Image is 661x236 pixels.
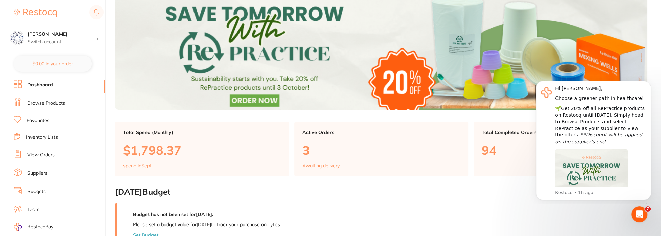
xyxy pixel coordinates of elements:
h2: [DATE] Budget [115,187,647,197]
strong: Budget has not been set for [DATE] . [133,211,213,217]
p: Awaiting delivery [302,163,340,168]
p: Please set a budget value for [DATE] to track your purchase analytics. [133,222,281,227]
span: RestocqPay [27,223,53,230]
iframe: Intercom notifications message [526,75,661,204]
a: RestocqPay [14,223,53,231]
button: $0.00 in your order [14,56,92,72]
a: Budgets [27,188,46,195]
p: 94 [482,143,639,157]
a: Dashboard [27,82,53,88]
a: Team [27,206,39,213]
p: Active Orders [302,130,460,135]
a: Restocq Logo [14,5,57,21]
a: Inventory Lists [26,134,58,141]
img: RestocqPay [14,223,22,231]
iframe: Intercom live chat [631,206,647,222]
a: Active Orders3Awaiting delivery [294,122,468,176]
p: Switch account [28,39,96,45]
p: spend in Sept [123,163,152,168]
h4: Eumundi Dental [28,31,96,38]
a: Suppliers [27,170,47,177]
a: Browse Products [27,100,65,107]
p: $1,798.37 [123,143,281,157]
a: Total Spend (Monthly)$1,798.37spend inSept [115,122,289,176]
p: Total Spend (Monthly) [123,130,281,135]
span: 7 [645,206,651,212]
a: View Orders [27,152,55,158]
p: Total Completed Orders [482,130,639,135]
p: 3 [302,143,460,157]
img: Eumundi Dental [10,31,24,45]
a: Total Completed Orders94 [474,122,647,176]
a: Favourites [27,117,49,124]
img: Restocq Logo [14,9,57,17]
